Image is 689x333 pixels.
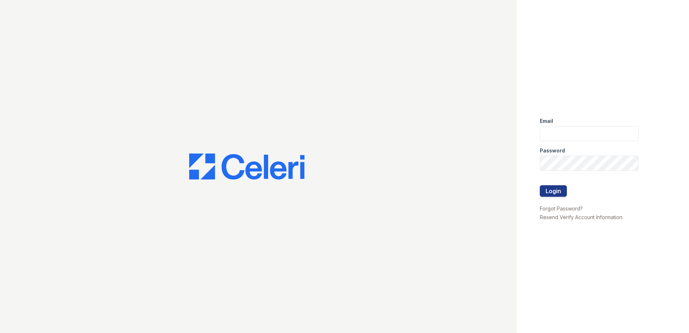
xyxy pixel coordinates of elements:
[540,214,622,220] a: Resend Verify Account Information
[540,147,565,154] label: Password
[540,185,567,197] button: Login
[540,117,553,125] label: Email
[540,205,583,212] a: Forgot Password?
[189,154,305,179] img: CE_Logo_Blue-a8612792a0a2168367f1c8372b55b34899dd931a85d93a1a3d3e32e68fde9ad4.png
